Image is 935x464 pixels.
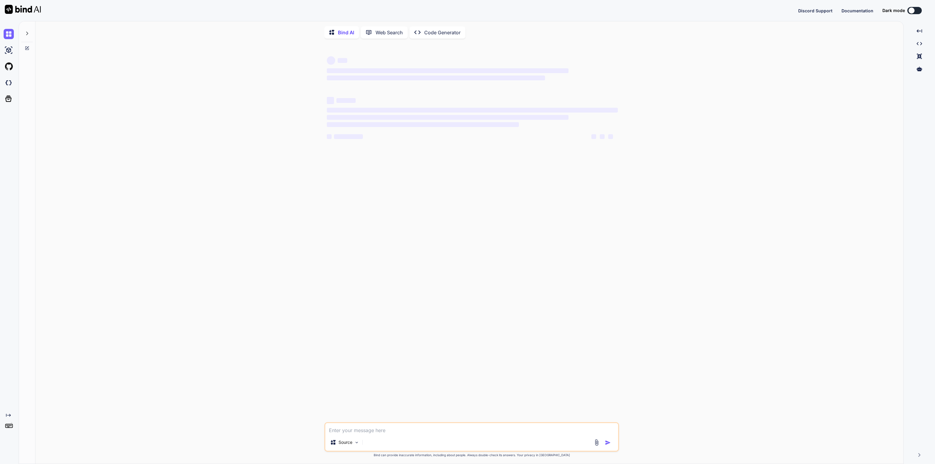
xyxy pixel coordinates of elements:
span: ‌ [327,97,334,104]
p: Source [339,439,352,445]
span: ‌ [600,134,605,139]
p: Bind AI [338,29,354,36]
span: ‌ [327,122,519,127]
span: ‌ [591,134,596,139]
span: ‌ [334,134,363,139]
span: ‌ [327,76,545,80]
span: ‌ [327,56,335,65]
img: icon [605,440,611,446]
p: Web Search [376,29,403,36]
span: Documentation [841,8,873,13]
img: attachment [593,439,600,446]
img: chat [4,29,14,39]
p: Code Generator [424,29,461,36]
span: ‌ [608,134,613,139]
img: Pick Models [354,440,359,445]
img: Bind AI [5,5,41,14]
span: Discord Support [798,8,832,13]
img: githubLight [4,61,14,72]
img: darkCloudIdeIcon [4,78,14,88]
span: ‌ [327,115,568,120]
span: ‌ [336,98,356,103]
span: Dark mode [882,8,905,14]
button: Documentation [841,8,873,14]
span: ‌ [327,134,332,139]
span: ‌ [327,108,618,113]
img: ai-studio [4,45,14,55]
button: Discord Support [798,8,832,14]
p: Bind can provide inaccurate information, including about people. Always double-check its answers.... [324,453,619,457]
span: ‌ [327,68,568,73]
span: ‌ [338,58,347,63]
